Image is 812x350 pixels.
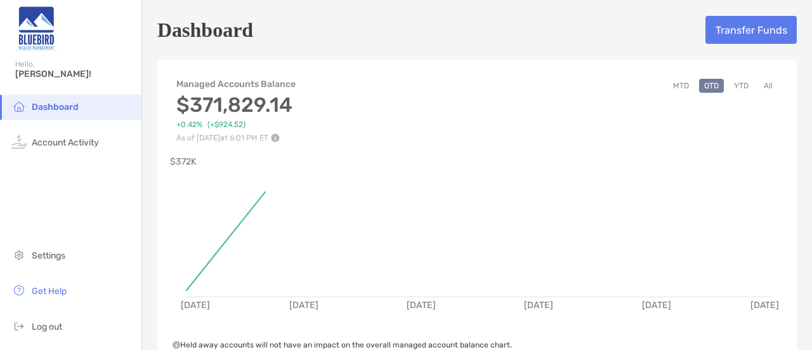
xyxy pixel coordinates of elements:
[699,79,724,93] button: QTD
[170,156,197,167] text: $372K
[271,133,280,142] img: Performance Info
[705,16,797,44] button: Transfer Funds
[11,283,27,298] img: get-help icon
[11,134,27,149] img: activity icon
[176,93,297,117] h3: $371,829.14
[32,286,67,297] span: Get Help
[181,300,210,311] text: [DATE]
[207,120,246,130] span: (+$924.52)
[11,98,27,114] img: household icon
[32,250,65,261] span: Settings
[668,79,694,93] button: MTD
[729,79,754,93] button: YTD
[157,15,253,44] h5: Dashboard
[751,300,780,311] text: [DATE]
[289,300,318,311] text: [DATE]
[759,79,778,93] button: All
[11,247,27,262] img: settings icon
[11,318,27,333] img: logout icon
[15,69,134,79] span: [PERSON_NAME]!
[407,300,436,311] text: [DATE]
[32,321,62,332] span: Log out
[173,340,512,349] span: Held away accounts will not have an impact on the overall managed account balance chart.
[15,5,57,51] img: Zoe Logo
[32,137,99,148] span: Account Activity
[176,79,297,90] h4: Managed Accounts Balance
[176,120,202,130] span: +0.42%
[643,300,672,311] text: [DATE]
[525,300,554,311] text: [DATE]
[32,102,79,112] span: Dashboard
[176,133,297,142] p: As of [DATE] at 6:01 PM ET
